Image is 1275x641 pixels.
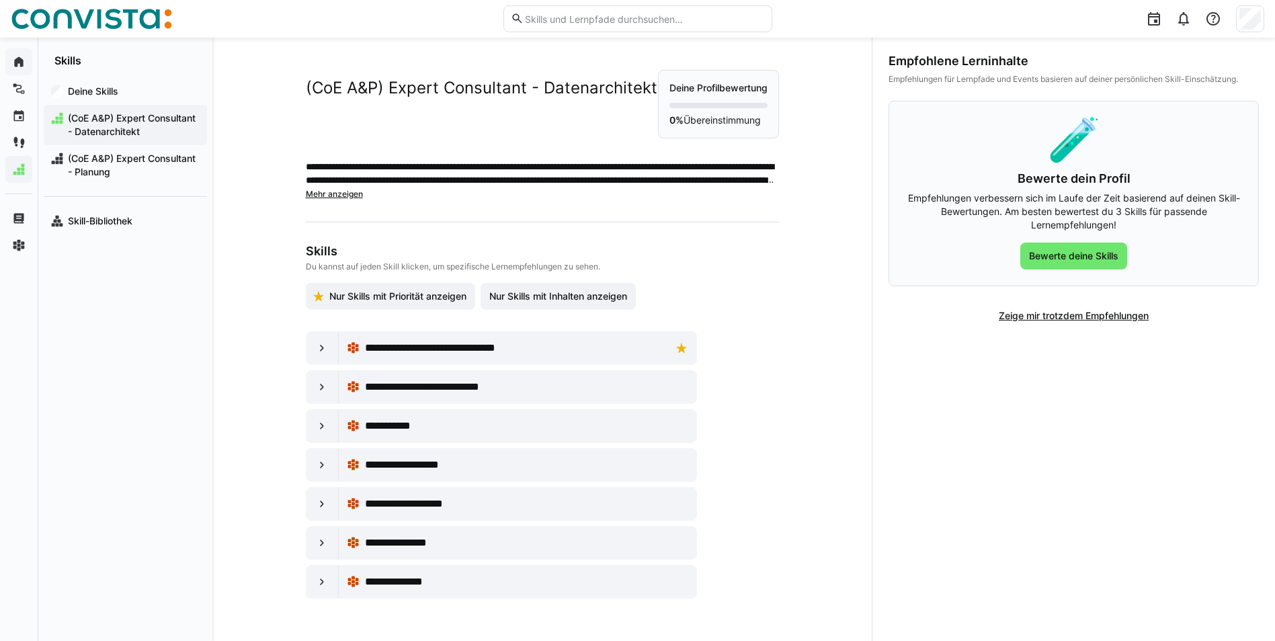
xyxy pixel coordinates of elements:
div: 🧪 [905,118,1242,161]
h3: Bewerte dein Profil [905,171,1242,186]
button: Bewerte deine Skills [1020,243,1127,269]
button: Nur Skills mit Priorität anzeigen [306,283,476,310]
button: Zeige mir trotzdem Empfehlungen [990,302,1157,329]
p: Übereinstimmung [669,114,768,127]
div: Empfehlungen für Lernpfade und Events basieren auf deiner persönlichen Skill-Einschätzung. [889,74,1259,85]
button: Nur Skills mit Inhalten anzeigen [481,283,636,310]
span: (CoE A&P) Expert Consultant - Planung [66,152,200,179]
span: Bewerte deine Skills [1027,249,1120,263]
h3: Skills [306,244,776,259]
h2: (CoE A&P) Expert Consultant - Datenarchitekt [306,78,657,98]
p: Deine Profilbewertung [669,81,768,95]
span: (CoE A&P) Expert Consultant - Datenarchitekt [66,112,200,138]
div: Empfohlene Lerninhalte [889,54,1259,69]
span: Nur Skills mit Inhalten anzeigen [487,290,629,303]
p: Empfehlungen verbessern sich im Laufe der Zeit basierend auf deinen Skill-Bewertungen. Am besten ... [905,191,1242,232]
span: Mehr anzeigen [306,189,363,199]
input: Skills und Lernpfade durchsuchen… [524,13,764,25]
span: Zeige mir trotzdem Empfehlungen [997,309,1151,323]
span: Nur Skills mit Priorität anzeigen [327,290,468,303]
strong: 0% [669,114,684,126]
p: Du kannst auf jeden Skill klicken, um spezifische Lernempfehlungen zu sehen. [306,261,776,272]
